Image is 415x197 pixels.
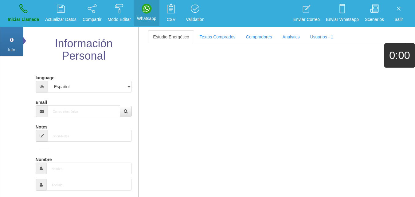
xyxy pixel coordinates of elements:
p: Scenarios [365,16,384,23]
a: Analytics [277,30,304,43]
a: Salir [388,2,409,25]
a: Actualizar Datos [43,2,79,25]
p: Whatsapp [137,15,156,22]
a: Iniciar Llamada [6,2,41,25]
input: Apellido [46,179,132,191]
p: Iniciar Llamada [8,16,39,23]
label: Nombre [36,154,52,163]
input: Nombre [46,163,132,174]
p: Enviar Whatsapp [326,16,359,23]
label: Notes [36,122,48,130]
a: Textos Comprados [195,30,241,43]
p: Compartir [83,16,101,23]
p: Validation [186,16,204,23]
p: Actualizar Datos [45,16,76,23]
a: Whatsapp [135,2,159,24]
a: Compartir [80,2,104,25]
a: Estudio Energético [148,30,194,43]
a: Enviar Whatsapp [324,2,361,25]
p: Enviar Correo [293,16,320,23]
a: Compradores [241,30,277,43]
label: Email [36,97,47,105]
a: Usuarios - 1 [305,30,338,43]
p: Modo Editar [108,16,131,23]
a: CSV [160,2,182,25]
h1: 0:00 [384,49,415,61]
input: Short-Notes [48,130,132,142]
a: Validation [184,2,206,25]
a: Scenarios [363,2,386,25]
a: Modo Editar [105,2,133,25]
a: Enviar Correo [291,2,322,25]
p: Salir [390,16,407,23]
p: CSV [162,16,180,23]
input: Correo electrónico [48,105,120,117]
label: language [36,73,54,81]
h2: Información Personal [34,37,134,62]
